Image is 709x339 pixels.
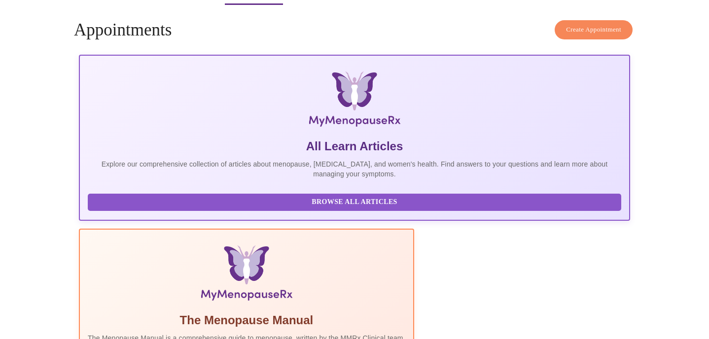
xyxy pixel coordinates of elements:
img: MyMenopauseRx Logo [171,71,538,131]
a: Browse All Articles [88,197,624,205]
img: Menopause Manual [138,245,354,305]
button: Create Appointment [555,20,633,39]
span: Create Appointment [566,24,621,35]
span: Browse All Articles [98,196,611,208]
p: Explore our comprehensive collection of articles about menopause, [MEDICAL_DATA], and women's hea... [88,159,621,179]
h5: The Menopause Manual [88,312,405,328]
button: Browse All Articles [88,194,621,211]
h4: Appointments [74,20,635,40]
h5: All Learn Articles [88,138,621,154]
